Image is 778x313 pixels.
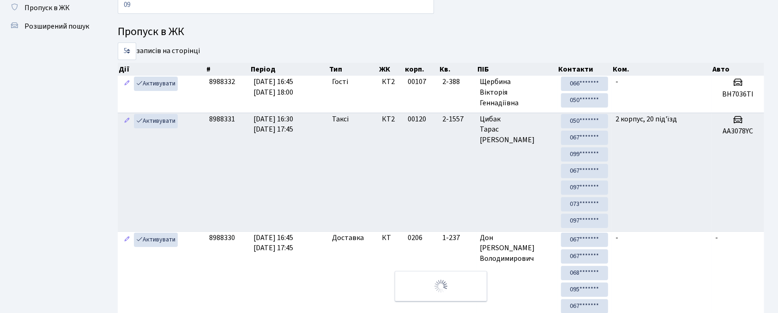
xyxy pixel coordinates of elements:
[250,63,328,76] th: Період
[476,63,557,76] th: ПІБ
[328,63,379,76] th: Тип
[5,17,97,36] a: Розширений пошук
[118,63,205,76] th: Дії
[121,77,133,91] a: Редагувати
[253,114,293,135] span: [DATE] 16:30 [DATE] 17:45
[442,114,472,125] span: 2-1557
[24,21,89,31] span: Розширений пошук
[612,63,712,76] th: Ком.
[615,77,618,87] span: -
[121,233,133,247] a: Редагувати
[615,114,677,124] span: 2 корпус, 20 під'їзд
[382,77,400,87] span: КТ2
[209,233,235,243] span: 8988330
[715,90,760,99] h5: ВН7036ТІ
[615,233,618,243] span: -
[439,63,476,76] th: Кв.
[209,77,235,87] span: 8988332
[118,42,136,60] select: записів на сторінці
[480,77,554,108] span: Щербина Вікторія Геннадіївна
[712,63,764,76] th: Авто
[253,77,293,97] span: [DATE] 16:45 [DATE] 18:00
[442,233,472,243] span: 1-237
[134,114,178,128] a: Активувати
[404,63,439,76] th: корп.
[408,77,426,87] span: 00107
[332,233,364,243] span: Доставка
[134,233,178,247] a: Активувати
[205,63,250,76] th: #
[24,3,70,13] span: Пропуск в ЖК
[408,114,426,124] span: 00120
[121,114,133,128] a: Редагувати
[382,233,400,243] span: КТ
[480,114,554,146] span: Цибак Тарас [PERSON_NAME]
[715,127,760,136] h5: АА3078YC
[332,114,349,125] span: Таксі
[209,114,235,124] span: 8988331
[434,279,448,294] img: Обробка...
[442,77,472,87] span: 2-388
[408,233,422,243] span: 0206
[253,233,293,253] span: [DATE] 16:45 [DATE] 17:45
[118,42,200,60] label: записів на сторінці
[557,63,612,76] th: Контакти
[382,114,400,125] span: КТ2
[332,77,348,87] span: Гості
[134,77,178,91] a: Активувати
[715,233,718,243] span: -
[118,25,764,39] h4: Пропуск в ЖК
[379,63,404,76] th: ЖК
[480,233,554,265] span: Дон [PERSON_NAME] Володимирович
